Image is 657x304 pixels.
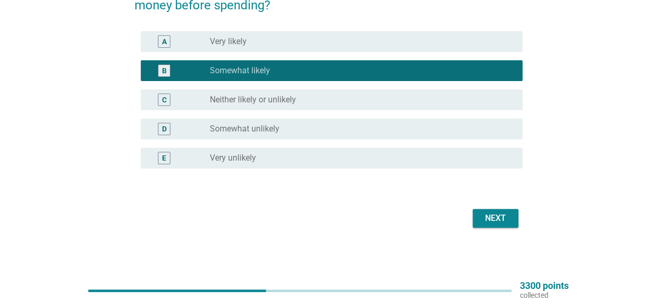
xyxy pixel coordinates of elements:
label: Somewhat unlikely [210,124,279,134]
div: A [162,36,167,47]
label: Very unlikely [210,153,256,163]
div: D [162,124,167,135]
button: Next [473,209,518,228]
p: collected [520,290,569,300]
div: Next [481,212,510,224]
div: C [162,95,167,105]
label: Somewhat likely [210,65,270,76]
div: E [162,153,166,164]
div: B [162,65,167,76]
label: Neither likely or unlikely [210,95,296,105]
label: Very likely [210,36,247,47]
p: 3300 points [520,281,569,290]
